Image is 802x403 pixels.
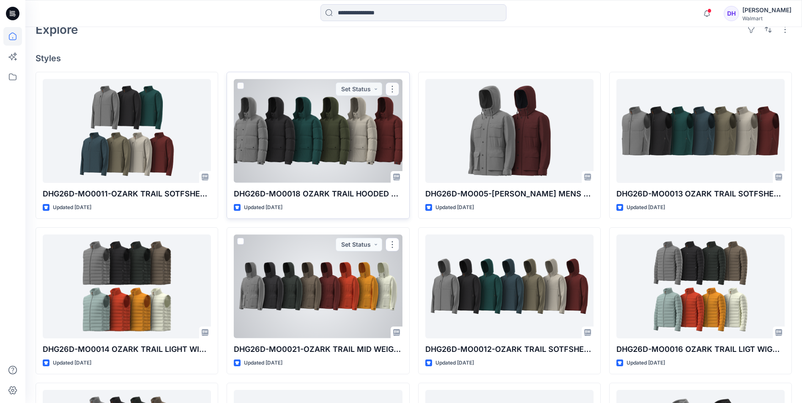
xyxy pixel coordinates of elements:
p: DHG26D-MO0016 OZARK TRAIL LIGT WIGHT PUFFER JACKET OPT 1 [616,343,785,355]
div: DH [724,6,739,21]
p: Updated [DATE] [244,203,282,212]
a: DHG26D-MO0021-OZARK TRAIL MID WEIGHT JACKET [234,234,402,338]
p: DHG26D-MO0013 OZARK TRAIL SOTFSHELL VEST [616,188,785,200]
p: Updated [DATE] [627,203,665,212]
p: DHG26D-MO0014 OZARK TRAIL LIGHT WIGHT PUFFER VEST OPT 1 [43,343,211,355]
p: DHG26D-MO0018 OZARK TRAIL HOODED PUFFER JACKET OPT 1 [234,188,402,200]
p: DHG26D-MO0012-OZARK TRAIL SOTFSHELL HOODED JACKET [425,343,594,355]
a: DHG26D-MO0011-OZARK TRAIL SOTFSHELL JACKET [43,79,211,182]
p: Updated [DATE] [53,359,91,368]
a: DHG26D-MO0018 OZARK TRAIL HOODED PUFFER JACKET OPT 1 [234,79,402,182]
p: DHG26D-MO0011-OZARK TRAIL SOTFSHELL JACKET [43,188,211,200]
div: Walmart [742,15,791,22]
p: Updated [DATE] [435,359,474,368]
h2: Explore [36,23,78,36]
a: DHG26D-MO0016 OZARK TRAIL LIGT WIGHT PUFFER JACKET OPT 1 [616,234,785,338]
div: [PERSON_NAME] [742,5,791,15]
p: Updated [DATE] [435,203,474,212]
a: DHG26D-MO0012-OZARK TRAIL SOTFSHELL HOODED JACKET [425,234,594,338]
p: Updated [DATE] [244,359,282,368]
p: Updated [DATE] [53,203,91,212]
p: DHG26D-MO005-[PERSON_NAME] MENS HOODED SAFARI JACKET [425,188,594,200]
p: DHG26D-MO0021-OZARK TRAIL MID WEIGHT JACKET [234,343,402,355]
a: DHG26D-MO005-GEORGE MENS HOODED SAFARI JACKET [425,79,594,182]
p: Updated [DATE] [627,359,665,368]
a: DHG26D-MO0014 OZARK TRAIL LIGHT WIGHT PUFFER VEST OPT 1 [43,234,211,338]
a: DHG26D-MO0013 OZARK TRAIL SOTFSHELL VEST [616,79,785,182]
h4: Styles [36,53,792,63]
